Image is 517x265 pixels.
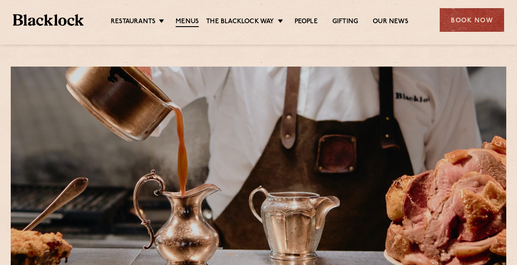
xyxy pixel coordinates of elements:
[295,18,318,26] a: People
[373,18,408,26] a: Our News
[176,18,199,27] a: Menus
[332,18,358,26] a: Gifting
[206,18,274,26] a: The Blacklock Way
[111,18,155,26] a: Restaurants
[13,14,84,26] img: BL_Textured_Logo-footer-cropped.svg
[440,8,504,32] div: Book Now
